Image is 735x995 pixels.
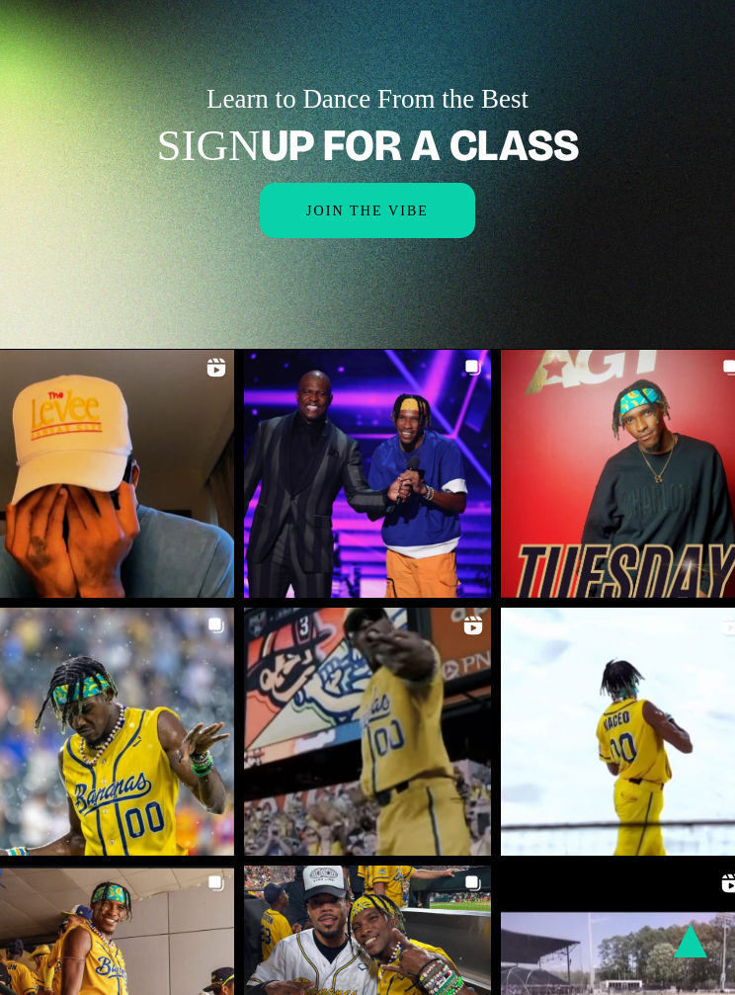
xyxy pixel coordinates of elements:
[244,608,492,856] a: DOOT DOOT @_lahron @g_wray1 #publicdance #dootdoot #vibes #dancer #dancelife #vibes #letsdance #6...
[260,183,475,238] a: Join the Vibe
[244,350,492,598] a: Just casually swinging from a chandelier waiting on your vote! 😊🙏🏾 Blessed to be around so many t...
[156,121,260,170] span: Sign
[306,204,429,218] span: Join the Vibe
